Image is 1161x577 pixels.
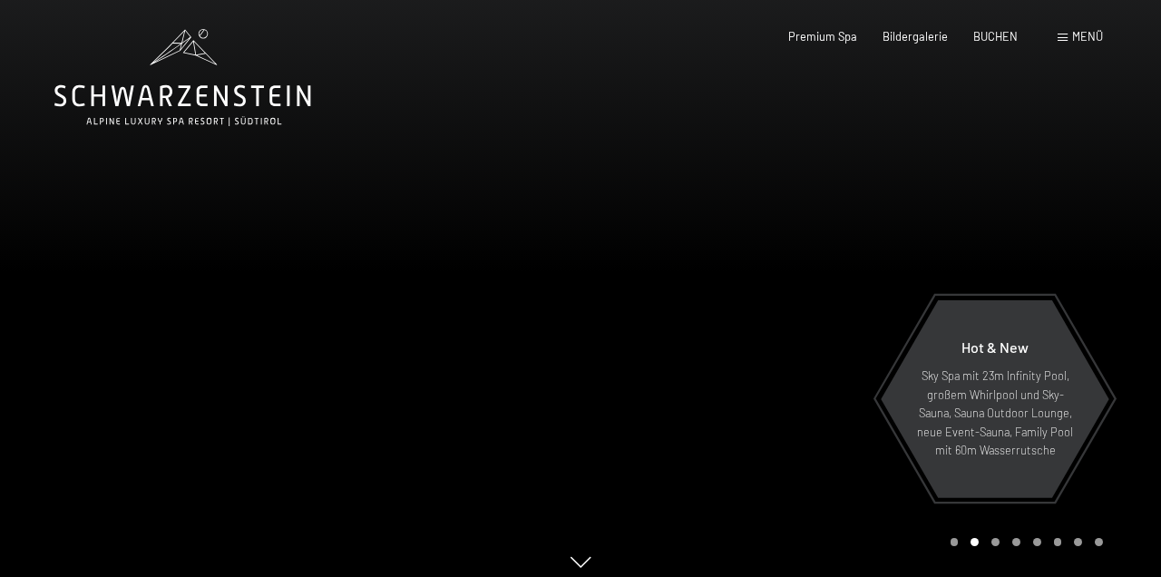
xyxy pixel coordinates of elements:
[1054,538,1062,546] div: Carousel Page 6
[961,338,1029,356] span: Hot & New
[973,29,1018,44] a: BUCHEN
[1095,538,1103,546] div: Carousel Page 8
[991,538,1000,546] div: Carousel Page 3
[916,367,1074,459] p: Sky Spa mit 23m Infinity Pool, großem Whirlpool und Sky-Sauna, Sauna Outdoor Lounge, neue Event-S...
[1012,538,1020,546] div: Carousel Page 4
[971,538,979,546] div: Carousel Page 2 (Current Slide)
[883,29,948,44] a: Bildergalerie
[880,299,1110,499] a: Hot & New Sky Spa mit 23m Infinity Pool, großem Whirlpool und Sky-Sauna, Sauna Outdoor Lounge, ne...
[1074,538,1082,546] div: Carousel Page 7
[1072,29,1103,44] span: Menü
[944,538,1103,546] div: Carousel Pagination
[788,29,857,44] a: Premium Spa
[1033,538,1041,546] div: Carousel Page 5
[951,538,959,546] div: Carousel Page 1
